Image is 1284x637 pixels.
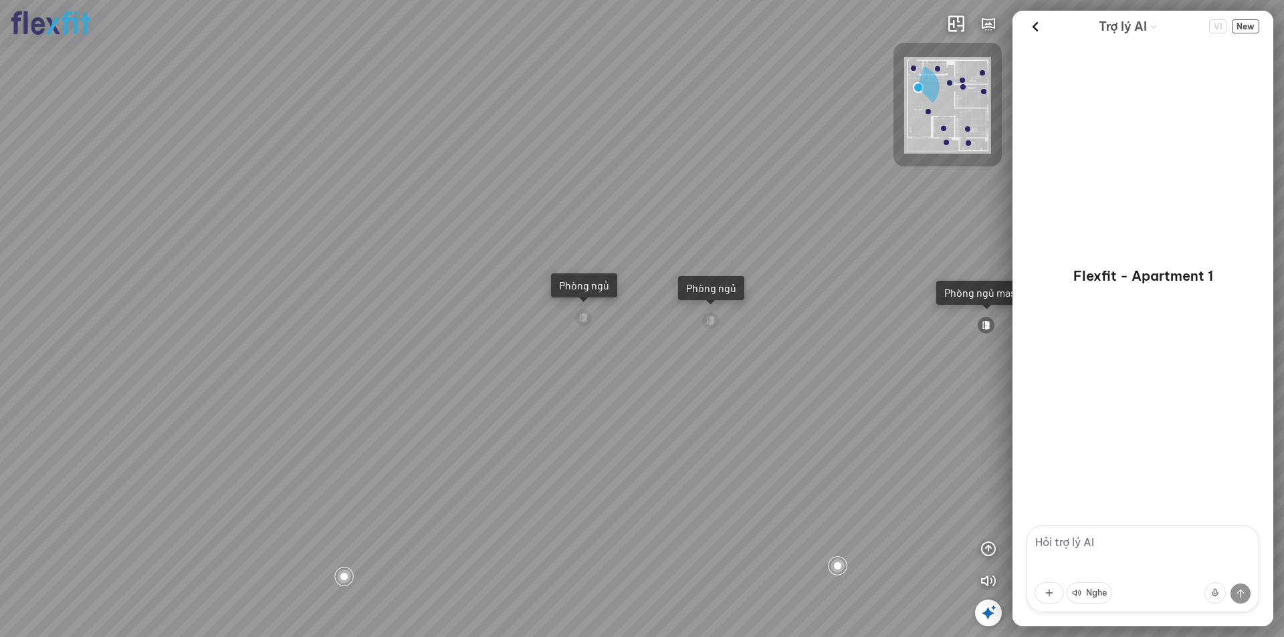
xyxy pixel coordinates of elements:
div: Phòng ngủ master [944,286,1030,299]
p: Flexfit - Apartment 1 [1073,267,1213,285]
button: Nghe [1067,582,1112,604]
span: Trợ lý AI [1099,17,1147,36]
div: AI Guide options [1099,16,1158,37]
div: Phòng ngủ [686,281,736,295]
img: Flexfit_Apt1_M__JKL4XAWR2ATG.png [904,57,991,154]
div: Phòng ngủ [559,279,609,292]
span: New [1232,19,1259,33]
span: VI [1209,19,1226,33]
img: logo [11,11,91,35]
button: New Chat [1232,19,1259,33]
button: Change language [1209,19,1226,33]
